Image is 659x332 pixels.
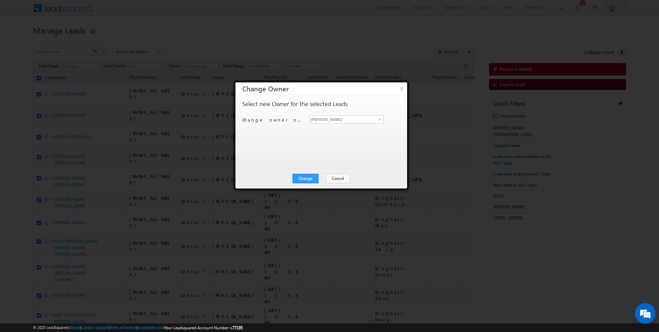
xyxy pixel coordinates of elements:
[242,117,304,123] p: Change owner of 50 leads to
[137,325,163,330] a: Acceptable Use
[309,115,384,124] input: Type to Search
[232,325,243,330] span: 77195
[396,82,407,94] button: ×
[242,82,407,94] h3: Change Owner
[164,325,243,330] span: Your Leadsquared Account Number is
[326,174,350,183] button: Cancel
[374,116,383,123] a: Show All Items
[70,325,80,330] a: About
[81,325,108,330] a: Contact Support
[33,324,243,331] span: © 2025 LeadSquared | | | | |
[109,325,136,330] a: Terms of Service
[242,101,348,107] p: Select new Owner for the selected Leads
[292,174,319,183] button: Change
